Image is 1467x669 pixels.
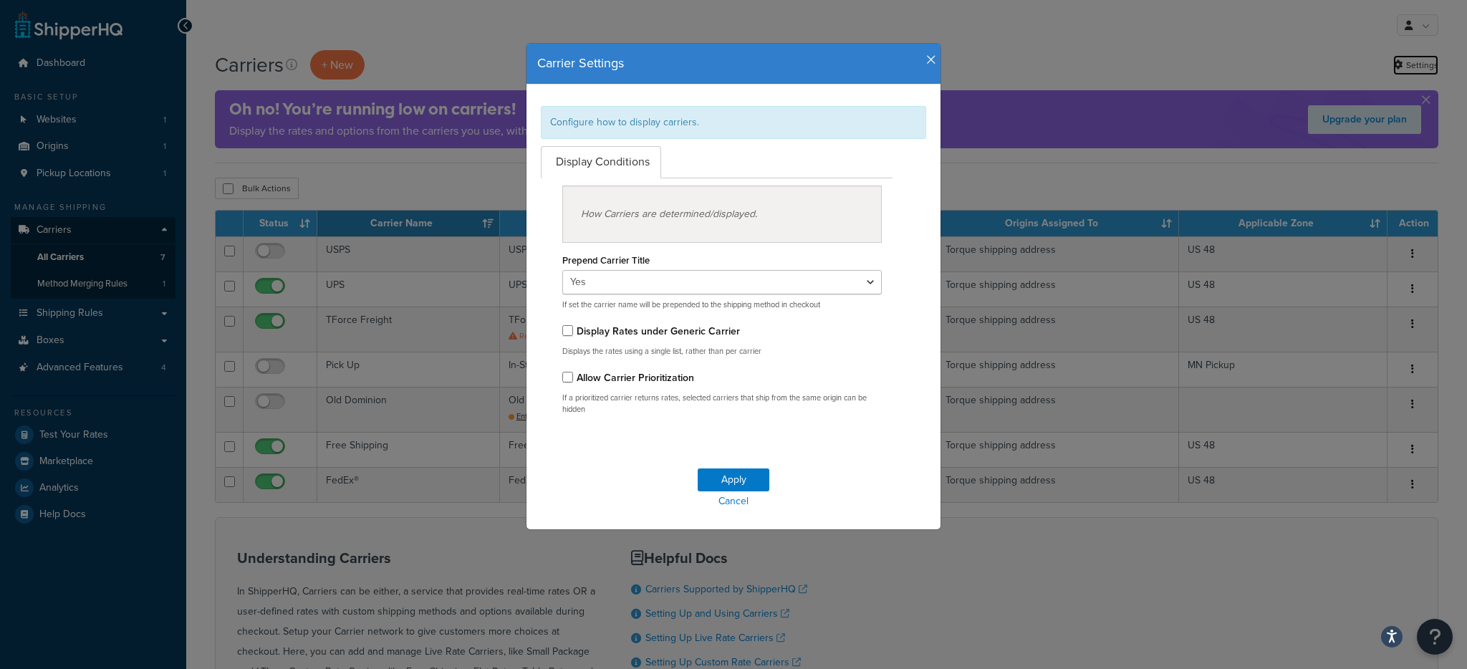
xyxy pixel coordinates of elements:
a: Cancel [526,491,941,511]
label: Allow Carrier Prioritization [577,370,694,385]
label: Display Rates under Generic Carrier [577,324,740,339]
input: Allow Carrier Prioritization [562,372,573,382]
input: Display Rates under Generic Carrier [562,325,573,336]
div: Configure how to display carriers. [541,106,926,139]
label: Prepend Carrier Title [562,255,650,266]
p: If set the carrier name will be prepended to the shipping method in checkout [562,299,882,310]
a: Display Conditions [541,146,661,178]
h4: Carrier Settings [537,54,930,73]
div: How Carriers are determined/displayed. [562,186,882,243]
p: If a prioritized carrier returns rates, selected carriers that ship from the same origin can be h... [562,393,882,415]
p: Displays the rates using a single list, rather than per carrier [562,346,882,357]
button: Apply [698,468,769,491]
